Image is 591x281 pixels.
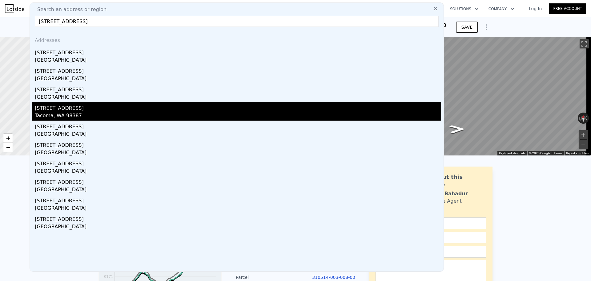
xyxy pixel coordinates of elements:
[35,139,441,149] div: [STREET_ADDRESS]
[549,3,586,14] a: Free Account
[579,140,588,149] button: Zoom out
[35,176,441,186] div: [STREET_ADDRESS]
[3,143,13,152] a: Zoom out
[578,113,581,124] button: Rotate counterclockwise
[418,190,468,197] div: Siddhant Bahadur
[35,112,441,121] div: Tacoma, WA 98387
[35,158,441,167] div: [STREET_ADDRESS]
[418,173,486,190] div: Ask about this property
[554,151,562,155] a: Terms (opens in new tab)
[445,3,484,14] button: Solutions
[32,32,441,47] div: Addresses
[104,275,113,279] tspan: $171
[580,39,589,48] button: Toggle fullscreen view
[586,113,589,124] button: Rotate clockwise
[32,6,107,13] span: Search an address or region
[35,205,441,213] div: [GEOGRAPHIC_DATA]
[581,113,586,124] button: Reset the view
[35,102,441,112] div: [STREET_ADDRESS]
[35,121,441,130] div: [STREET_ADDRESS]
[35,84,441,93] div: [STREET_ADDRESS]
[35,186,441,195] div: [GEOGRAPHIC_DATA]
[566,151,589,155] a: Report a problem
[579,130,588,139] button: Zoom in
[6,134,10,142] span: +
[35,47,441,56] div: [STREET_ADDRESS]
[35,195,441,205] div: [STREET_ADDRESS]
[35,65,441,75] div: [STREET_ADDRESS]
[35,16,439,27] input: Enter an address, city, region, neighborhood or zip code
[35,93,441,102] div: [GEOGRAPHIC_DATA]
[484,3,519,14] button: Company
[3,134,13,143] a: Zoom in
[5,4,24,13] img: Lotside
[312,275,355,280] a: 310514-003-008-00
[236,274,295,280] div: Parcel
[35,130,441,139] div: [GEOGRAPHIC_DATA]
[499,151,525,155] button: Keyboard shortcuts
[35,167,441,176] div: [GEOGRAPHIC_DATA]
[35,149,441,158] div: [GEOGRAPHIC_DATA]
[480,21,492,33] button: Show Options
[521,6,549,12] a: Log In
[35,223,441,232] div: [GEOGRAPHIC_DATA]
[35,75,441,84] div: [GEOGRAPHIC_DATA]
[6,143,10,151] span: −
[35,56,441,65] div: [GEOGRAPHIC_DATA]
[529,151,550,155] span: © 2025 Google
[442,123,472,135] path: Go East, 188th St NE
[456,22,478,33] button: SAVE
[35,213,441,223] div: [STREET_ADDRESS]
